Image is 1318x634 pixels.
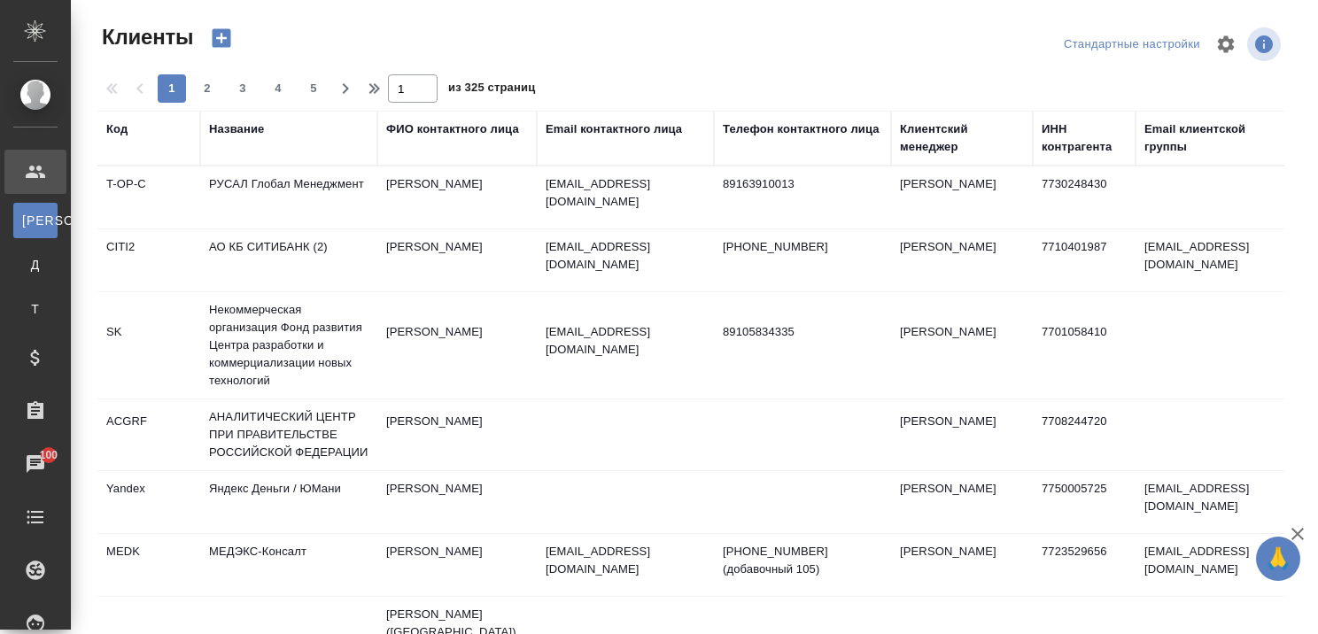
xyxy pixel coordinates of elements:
[891,314,1033,376] td: [PERSON_NAME]
[891,229,1033,291] td: [PERSON_NAME]
[209,120,264,138] div: Название
[723,543,882,578] p: [PHONE_NUMBER] (добавочный 105)
[377,314,537,376] td: [PERSON_NAME]
[377,229,537,291] td: [PERSON_NAME]
[13,291,58,327] a: Т
[200,23,243,53] button: Создать
[1205,23,1247,66] span: Настроить таблицу
[97,404,200,466] td: ACGRF
[13,247,58,282] a: Д
[1042,120,1127,156] div: ИНН контрагента
[106,120,128,138] div: Код
[97,229,200,291] td: CITI2
[200,471,377,533] td: Яндекс Деньги / ЮМани
[1263,540,1293,577] span: 🙏
[1059,31,1205,58] div: split button
[229,80,257,97] span: 3
[97,23,193,51] span: Клиенты
[723,238,882,256] p: [PHONE_NUMBER]
[1033,314,1136,376] td: 7701058410
[193,80,221,97] span: 2
[546,120,682,138] div: Email контактного лица
[97,471,200,533] td: Yandex
[448,77,535,103] span: из 325 страниц
[377,534,537,596] td: [PERSON_NAME]
[97,314,200,376] td: SK
[891,471,1033,533] td: [PERSON_NAME]
[1033,471,1136,533] td: 7750005725
[4,442,66,486] a: 100
[891,404,1033,466] td: [PERSON_NAME]
[264,74,292,103] button: 4
[200,292,377,398] td: Некоммерческая организация Фонд развития Центра разработки и коммерциализации новых технологий
[29,446,69,464] span: 100
[546,238,705,274] p: [EMAIL_ADDRESS][DOMAIN_NAME]
[193,74,221,103] button: 2
[229,74,257,103] button: 3
[723,120,880,138] div: Телефон контактного лица
[546,543,705,578] p: [EMAIL_ADDRESS][DOMAIN_NAME]
[1136,229,1295,291] td: [EMAIL_ADDRESS][DOMAIN_NAME]
[891,534,1033,596] td: [PERSON_NAME]
[22,300,49,318] span: Т
[1033,534,1136,596] td: 7723529656
[299,74,328,103] button: 5
[377,404,537,466] td: [PERSON_NAME]
[546,323,705,359] p: [EMAIL_ADDRESS][DOMAIN_NAME]
[200,166,377,228] td: РУСАЛ Глобал Менеджмент
[723,175,882,193] p: 89163910013
[377,166,537,228] td: [PERSON_NAME]
[1033,166,1136,228] td: 7730248430
[1247,27,1284,61] span: Посмотреть информацию
[200,399,377,470] td: АНАЛИТИЧЕСКИЙ ЦЕНТР ПРИ ПРАВИТЕЛЬСТВЕ РОССИЙСКОЙ ФЕДЕРАЦИИ
[264,80,292,97] span: 4
[386,120,519,138] div: ФИО контактного лица
[13,203,58,238] a: [PERSON_NAME]
[1144,120,1286,156] div: Email клиентской группы
[900,120,1024,156] div: Клиентский менеджер
[97,166,200,228] td: T-OP-C
[299,80,328,97] span: 5
[1136,534,1295,596] td: [EMAIL_ADDRESS][DOMAIN_NAME]
[97,534,200,596] td: MEDK
[22,256,49,274] span: Д
[1136,471,1295,533] td: [EMAIL_ADDRESS][DOMAIN_NAME]
[1033,404,1136,466] td: 7708244720
[891,166,1033,228] td: [PERSON_NAME]
[546,175,705,211] p: [EMAIL_ADDRESS][DOMAIN_NAME]
[200,534,377,596] td: МЕДЭКС-Консалт
[200,229,377,291] td: АО КБ СИТИБАНК (2)
[723,323,882,341] p: 89105834335
[1033,229,1136,291] td: 7710401987
[377,471,537,533] td: [PERSON_NAME]
[22,212,49,229] span: [PERSON_NAME]
[1256,537,1300,581] button: 🙏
